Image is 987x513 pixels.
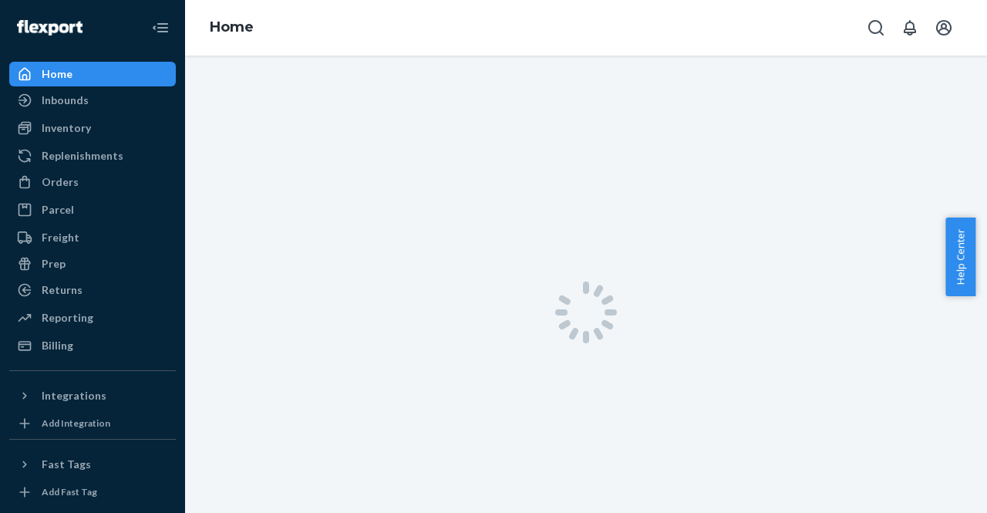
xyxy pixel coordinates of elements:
ol: breadcrumbs [197,5,266,50]
div: Prep [42,256,66,272]
div: Inbounds [42,93,89,108]
button: Open notifications [894,12,925,43]
div: Home [42,66,72,82]
div: Inventory [42,120,91,136]
button: Help Center [945,218,975,296]
a: Replenishments [9,143,176,168]
a: Inbounds [9,88,176,113]
div: Replenishments [42,148,123,164]
div: Freight [42,230,79,245]
a: Inventory [9,116,176,140]
img: Flexport logo [17,20,83,35]
div: Integrations [42,388,106,403]
a: Orders [9,170,176,194]
a: Add Fast Tag [9,483,176,501]
div: Reporting [42,310,93,326]
a: Home [210,19,254,35]
div: Parcel [42,202,74,218]
a: Returns [9,278,176,302]
button: Close Navigation [145,12,176,43]
div: Returns [42,282,83,298]
a: Prep [9,251,176,276]
a: Reporting [9,305,176,330]
button: Open Search Box [861,12,891,43]
div: Add Fast Tag [42,485,97,498]
a: Home [9,62,176,86]
a: Parcel [9,197,176,222]
button: Integrations [9,383,176,408]
div: Add Integration [42,417,110,430]
div: Orders [42,174,79,190]
a: Billing [9,333,176,358]
div: Fast Tags [42,457,91,472]
button: Open account menu [928,12,959,43]
a: Add Integration [9,414,176,433]
a: Freight [9,225,176,250]
div: Billing [42,338,73,353]
button: Fast Tags [9,452,176,477]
